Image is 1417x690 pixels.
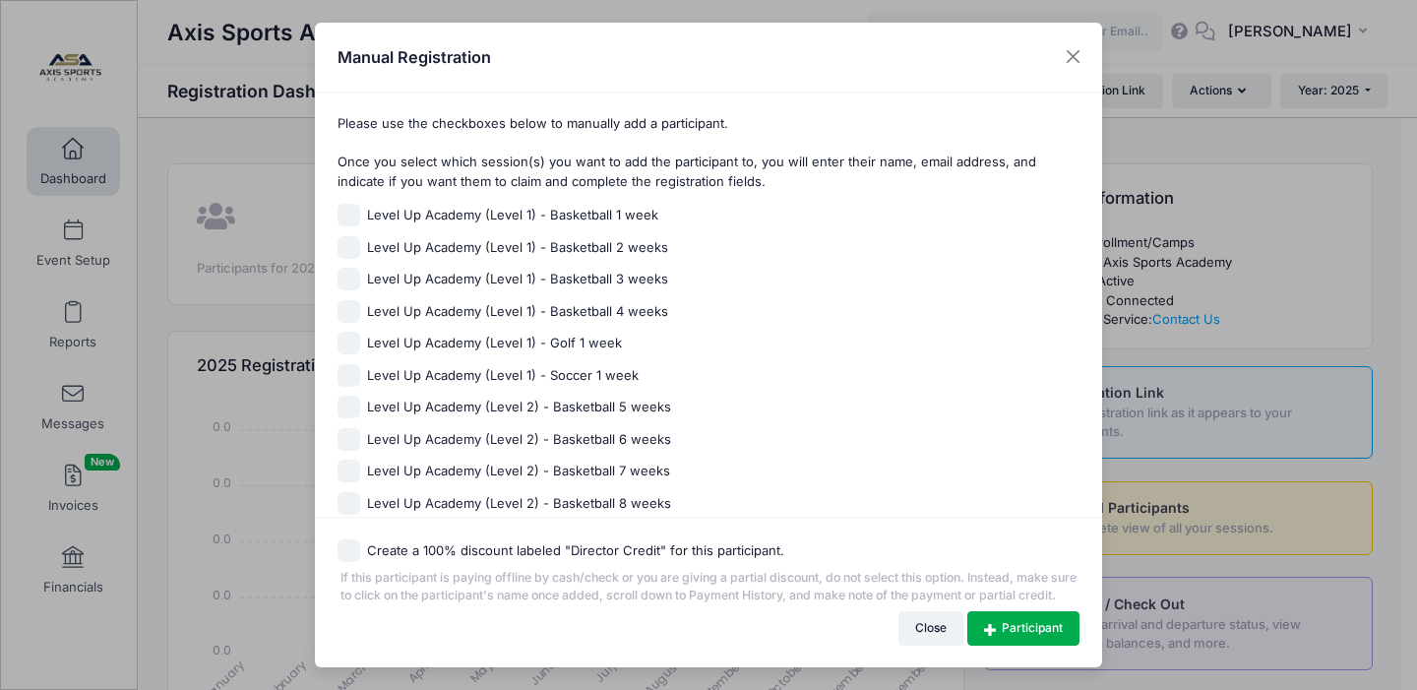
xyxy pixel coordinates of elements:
input: Level Up Academy (Level 1) - Golf 1 week [338,332,360,354]
input: Level Up Academy (Level 2) - Basketball 8 weeks [338,492,360,515]
input: Level Up Academy (Level 1) - Basketball 4 weeks [338,300,360,323]
span: Level Up Academy (Level 1) - Soccer 1 week [367,366,639,386]
span: Level Up Academy (Level 2) - Basketball 7 weeks [367,462,670,481]
span: Level Up Academy (Level 1) - Basketball 2 weeks [367,238,668,258]
p: Please use the checkboxes below to manually add a participant. Once you select which session(s) y... [338,114,1080,191]
a: Participant [967,611,1079,645]
span: Level Up Academy (Level 2) - Basketball 5 weeks [367,398,671,417]
button: Close [898,611,964,645]
span: Level Up Academy (Level 1) - Basketball 4 weeks [367,302,668,322]
input: Level Up Academy (Level 1) - Basketball 3 weeks [338,268,360,290]
label: Create a 100% discount labeled "Director Credit" for this participant. [367,541,784,561]
input: Level Up Academy (Level 1) - Basketball 2 weeks [338,236,360,259]
span: If this participant is paying offline by cash/check or you are giving a partial discount, do not ... [338,562,1080,605]
h4: Manual Registration [338,45,491,69]
input: Level Up Academy (Level 2) - Basketball 5 weeks [338,396,360,418]
span: Level Up Academy (Level 2) - Basketball 6 weeks [367,430,671,450]
input: Level Up Academy (Level 1) - Soccer 1 week [338,364,360,387]
input: Level Up Academy (Level 1) - Basketball 1 week [338,204,360,226]
button: Close [1056,39,1091,75]
input: Level Up Academy (Level 2) - Basketball 6 weeks [338,428,360,451]
span: Level Up Academy (Level 1) - Golf 1 week [367,334,622,353]
span: Level Up Academy (Level 1) - Basketball 3 weeks [367,270,668,289]
span: Level Up Academy (Level 2) - Basketball 8 weeks [367,494,671,514]
span: Level Up Academy (Level 1) - Basketball 1 week [367,206,658,225]
input: Level Up Academy (Level 2) - Basketball 7 weeks [338,460,360,482]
